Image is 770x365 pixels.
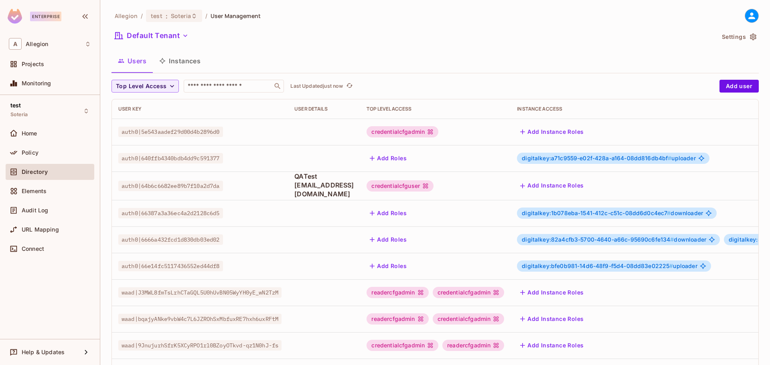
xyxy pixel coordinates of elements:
div: credentialcfgadmin [433,287,505,298]
span: QATest [EMAIL_ADDRESS][DOMAIN_NAME] [294,172,354,198]
span: Connect [22,246,44,252]
button: Add Instance Roles [517,125,587,138]
button: Top Level Access [111,80,179,93]
li: / [141,12,143,20]
span: digitalkey:82a4cfb3-5700-4640-a66c-95690c6fe134 [522,236,674,243]
img: SReyMgAAAABJRU5ErkJggg== [8,9,22,24]
span: Projects [22,61,44,67]
span: URL Mapping [22,226,59,233]
span: Policy [22,149,38,156]
span: Top Level Access [116,81,166,91]
button: Add Roles [367,260,410,272]
button: Add Instance Roles [517,339,587,352]
span: digitalkey:bfe0b981-14d6-48f9-f5d4-08dd83e02225 [522,262,673,269]
span: auth0|66387a3a36ec4a2d2128c6d5 [118,208,223,218]
span: Help & Updates [22,349,65,355]
span: auth0|66e14fc5117436552ed44df8 [118,261,223,271]
button: Instances [153,51,207,71]
p: Last Updated just now [290,83,343,89]
button: Default Tenant [111,29,192,42]
span: auth0|640ffb4340bdb4dd9c591377 [118,153,223,163]
div: Top Level Access [367,106,504,112]
button: Add Instance Roles [517,286,587,299]
span: A [9,38,22,50]
span: refresh [346,82,353,90]
button: refresh [344,81,354,91]
span: auth0|6666a432fcd1d830db03ed02 [118,234,223,245]
span: Soteria [171,12,191,20]
span: uploader [522,155,695,161]
div: credentialcfgadmin [367,340,438,351]
span: Monitoring [22,80,51,87]
button: Add user [719,80,759,93]
span: test [151,12,162,20]
span: # [668,155,671,161]
div: User Details [294,106,354,112]
button: Add Roles [367,233,410,246]
span: # [669,262,673,269]
span: Directory [22,169,48,175]
div: credentialcfgadmin [433,313,505,325]
span: digitalkey:a71c9559-e02f-428a-a164-08dd816db4bf [522,155,671,161]
span: auth0|64b6c6682ee89b7f10a2d7da [118,181,223,191]
span: waad|9JnujurhSfrK5XCyRPO1rl0BZoyOTkvd-qz1N0hJ-fs [118,340,282,351]
span: auth0|5e543aadef29d00d4b2896d0 [118,127,223,137]
span: User Management [211,12,261,20]
button: Settings [719,30,759,43]
span: Workspace: Allegion [26,41,48,47]
span: digitalkey:1b078eba-1541-412c-c51c-08dd6d0c4ec7 [522,210,671,216]
button: Add Instance Roles [517,179,587,192]
button: Add Instance Roles [517,313,587,325]
span: test [10,102,21,109]
span: Click to refresh data [343,81,354,91]
div: readercfgadmin [442,340,504,351]
span: waad|bqajyANke9vbW4c7L6JZROhSxMbfuxRE7hxh6uxRFtM [118,314,282,324]
button: Add Roles [367,207,410,220]
span: # [667,210,671,216]
span: : [165,13,168,19]
span: # [670,236,674,243]
div: readercfgadmin [367,313,428,325]
button: Users [111,51,153,71]
span: waad|J3MWL8fmTsLrhCTaGQL5U0hUvBN05WyYH0yE_wN2TzM [118,287,282,298]
div: credentialcfgadmin [367,126,438,137]
div: Enterprise [30,12,61,21]
button: Add Roles [367,152,410,165]
span: the active workspace [115,12,138,20]
div: User Key [118,106,282,112]
span: downloader [522,210,703,216]
div: credentialcfguser [367,180,434,192]
div: readercfgadmin [367,287,428,298]
span: Audit Log [22,207,48,214]
span: Elements [22,188,47,194]
span: Home [22,130,37,137]
li: / [205,12,207,20]
span: uploader [522,263,697,269]
span: downloader [522,236,706,243]
span: Soteria [10,111,28,118]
